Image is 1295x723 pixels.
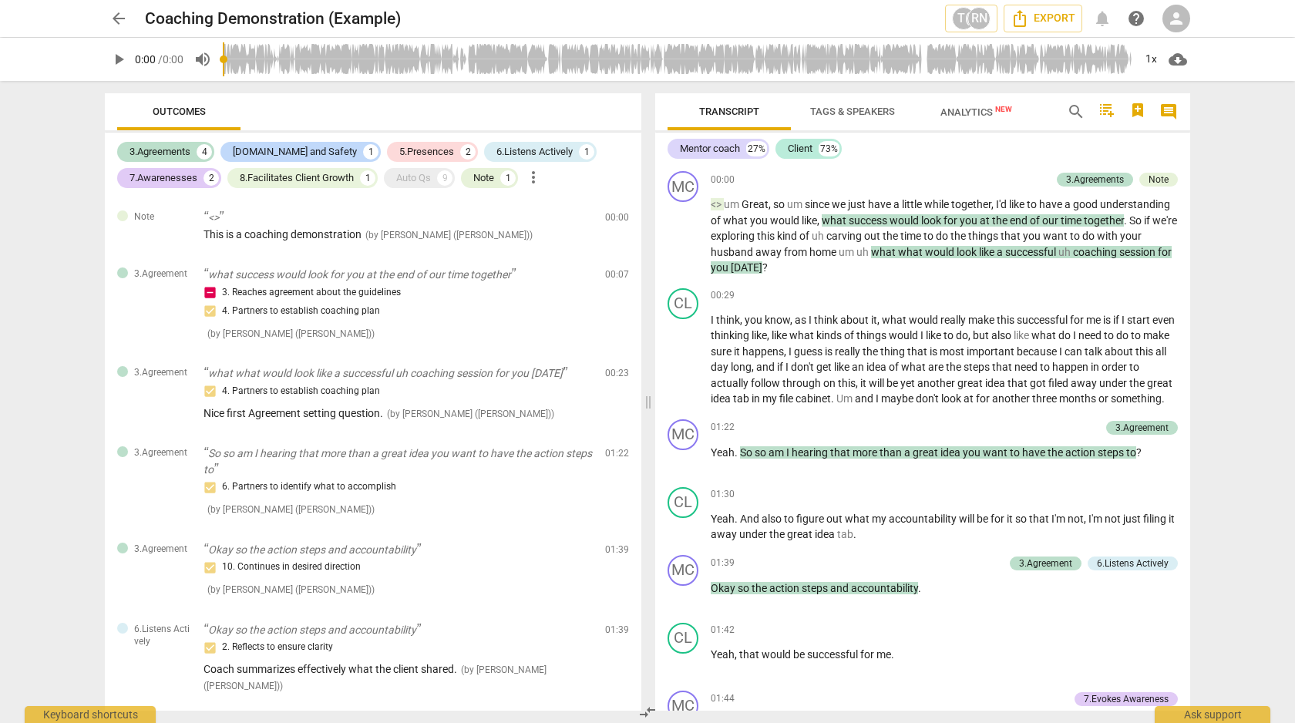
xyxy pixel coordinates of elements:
[1147,377,1172,389] span: great
[1059,392,1098,405] span: months
[871,314,877,326] span: it
[711,230,757,242] span: exploring
[923,230,936,242] span: to
[816,361,834,373] span: get
[742,345,784,358] span: happens
[817,214,822,227] span: ,
[1065,198,1073,210] span: a
[1064,99,1088,124] button: Search
[921,214,943,227] span: look
[740,314,745,326] span: ,
[997,246,1005,258] span: a
[711,246,755,258] span: husband
[856,246,871,258] span: Filler word
[1048,377,1071,389] span: filed
[363,144,378,160] div: 1
[524,168,543,187] span: more_vert
[473,170,494,186] div: Note
[668,419,698,450] div: Change speaker
[936,230,950,242] span: do
[979,246,997,258] span: like
[1073,246,1119,258] span: coaching
[1103,314,1113,326] span: is
[928,361,946,373] span: are
[711,392,733,405] span: idea
[1167,9,1186,28] span: person
[1127,9,1145,28] span: help
[1104,329,1116,341] span: to
[724,198,742,210] span: Filler word
[1030,377,1048,389] span: got
[819,141,839,156] div: 73%
[1009,198,1027,210] span: like
[731,361,752,373] span: long
[1027,198,1039,210] span: to
[968,329,973,341] span: ,
[991,329,1014,341] span: also
[1098,392,1111,405] span: or
[496,144,573,160] div: 6.Listens Actively
[1086,314,1103,326] span: me
[940,345,967,358] span: most
[789,345,794,358] span: I
[1061,214,1084,227] span: time
[134,210,154,224] span: Note
[825,345,835,358] span: is
[668,171,698,202] div: Change speaker
[750,214,770,227] span: you
[1152,314,1175,326] span: even
[882,314,909,326] span: what
[992,361,1014,373] span: that
[868,198,893,210] span: have
[787,198,805,210] span: Filler word
[135,53,156,66] span: 0:00
[360,170,375,186] div: 1
[799,230,812,242] span: of
[711,261,731,274] span: you
[788,141,812,156] div: Client
[605,268,629,281] span: 00:07
[203,210,593,226] p: <>
[1122,314,1127,326] span: I
[396,170,431,186] div: Auto Qs
[863,345,880,358] span: the
[1010,214,1030,227] span: end
[907,345,930,358] span: that
[917,377,957,389] span: another
[711,198,724,210] span: Filler word
[864,230,883,242] span: out
[957,377,985,389] span: great
[960,214,980,227] span: you
[1124,214,1129,227] span: .
[1014,361,1040,373] span: need
[898,246,925,258] span: what
[1111,392,1162,405] span: something
[1102,361,1129,373] span: order
[1097,230,1120,242] span: with
[779,392,795,405] span: file
[802,214,817,227] span: like
[883,230,900,242] span: the
[871,246,898,258] span: what
[1042,214,1061,227] span: our
[752,392,762,405] span: in
[881,392,916,405] span: maybe
[992,214,1010,227] span: the
[105,45,133,73] button: Play
[1129,377,1147,389] span: the
[752,329,767,341] span: like
[745,314,765,326] span: you
[791,361,816,373] span: don't
[886,377,900,389] span: be
[134,446,187,459] span: 3.Agreement
[1129,361,1139,373] span: to
[240,170,354,186] div: 8.Facilitates Client Growth
[711,173,735,187] span: 00:00
[1113,314,1122,326] span: if
[773,198,787,210] span: so
[940,106,1012,118] span: Analytics
[233,144,357,160] div: [DOMAIN_NAME] and Safety
[1001,230,1023,242] span: that
[1073,198,1100,210] span: good
[762,261,768,274] span: ?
